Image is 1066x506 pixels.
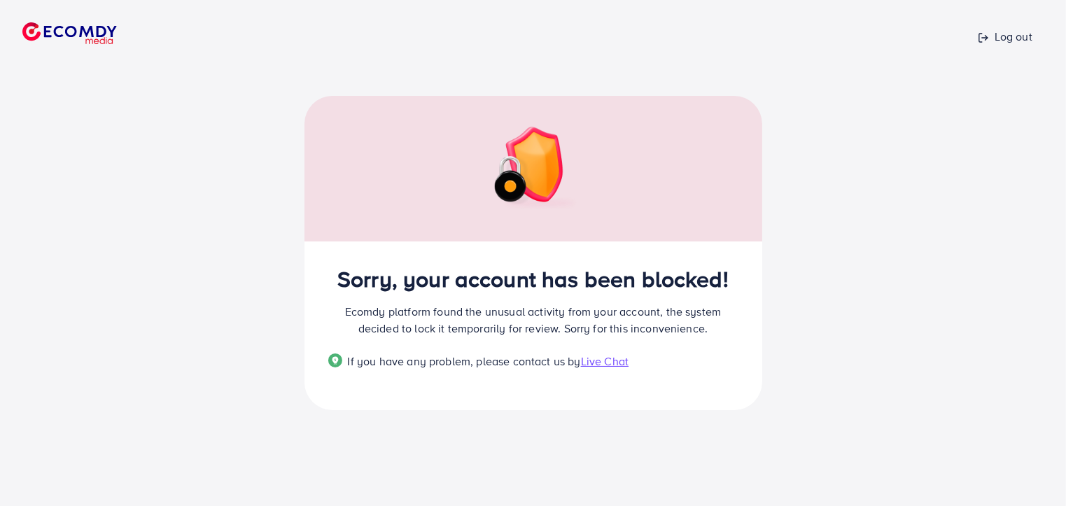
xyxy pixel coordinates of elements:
span: Live Chat [581,353,629,369]
p: Ecomdy platform found the unusual activity from your account, the system decided to lock it tempo... [328,303,738,337]
img: img [484,127,583,211]
iframe: Chat [1007,443,1056,496]
a: logo [11,6,176,61]
img: logo [22,22,117,44]
p: Log out [978,28,1032,45]
img: Popup guide [328,353,342,367]
h2: Sorry, your account has been blocked! [328,265,738,292]
span: If you have any problem, please contact us by [348,353,581,369]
